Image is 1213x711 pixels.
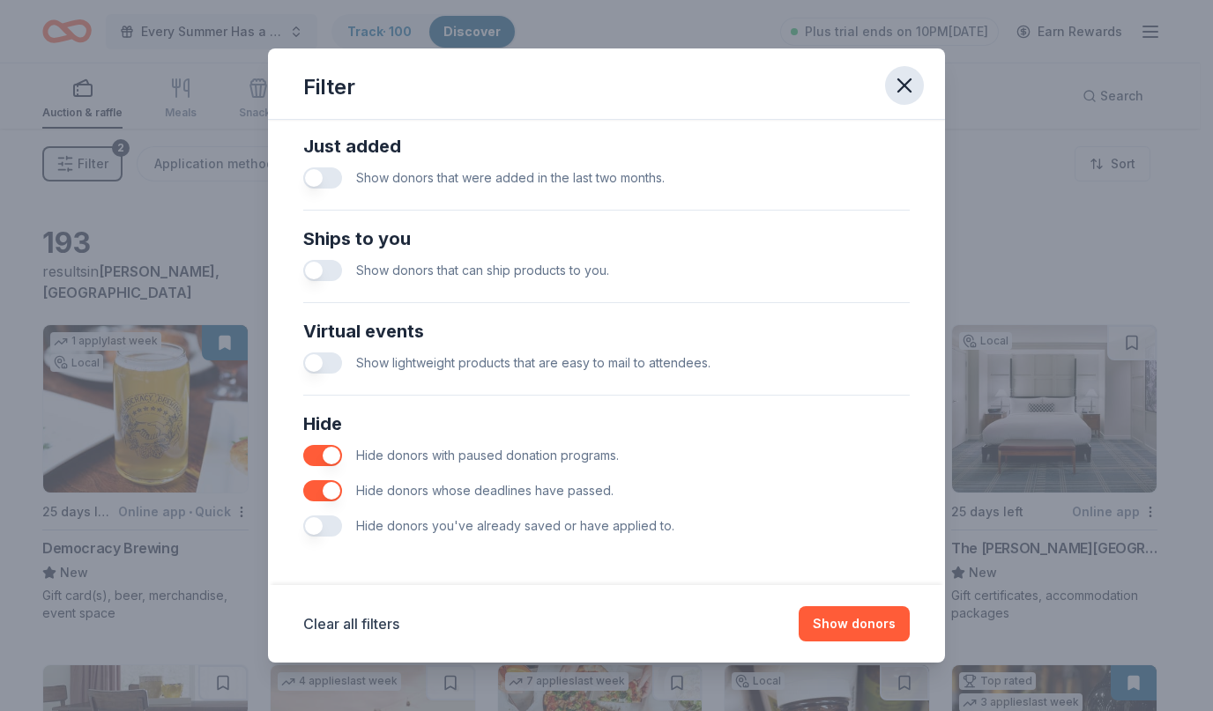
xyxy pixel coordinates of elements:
span: Show lightweight products that are easy to mail to attendees. [356,355,711,370]
div: Hide [303,410,910,438]
span: Show donors that were added in the last two months. [356,170,665,185]
button: Show donors [799,606,910,641]
div: Ships to you [303,225,910,253]
button: Clear all filters [303,613,399,634]
span: Show donors that can ship products to you. [356,263,609,278]
span: Hide donors whose deadlines have passed. [356,483,614,498]
div: Virtual events [303,317,910,345]
div: Just added [303,132,910,160]
span: Hide donors with paused donation programs. [356,448,619,463]
span: Hide donors you've already saved or have applied to. [356,518,674,533]
div: Filter [303,73,355,101]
